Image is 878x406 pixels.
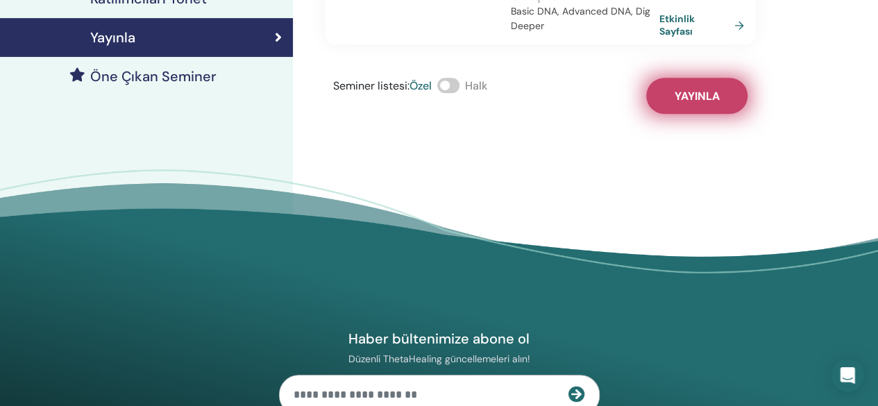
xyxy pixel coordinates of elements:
h4: Yayınla [90,29,135,46]
a: Etkinlik Sayfası [659,12,750,37]
span: Halk [465,78,487,93]
p: Basic DNA, Advanced DNA, Dig Deeper [510,4,659,33]
button: Yayınla [646,78,748,114]
div: Open Intercom Messenger [831,359,864,392]
span: Yayınla [674,89,719,103]
h4: Haber bültenimize abone ol [279,330,600,348]
p: Düzenli ThetaHealing güncellemeleri alın! [279,353,600,365]
span: Seminer listesi : [333,78,410,93]
h4: Öne Çıkan Seminer [90,68,217,85]
span: Özel [410,78,432,93]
